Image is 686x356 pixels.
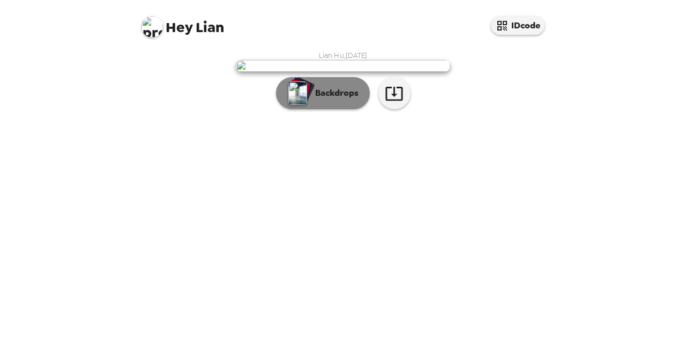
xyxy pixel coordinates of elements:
[491,16,545,35] button: IDcode
[141,11,224,35] span: Lian
[310,87,359,100] p: Backdrops
[276,77,370,109] button: Backdrops
[319,51,367,60] span: Lian H u , [DATE]
[141,16,163,37] img: profile pic
[236,60,450,72] img: user
[166,18,192,37] span: Hey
